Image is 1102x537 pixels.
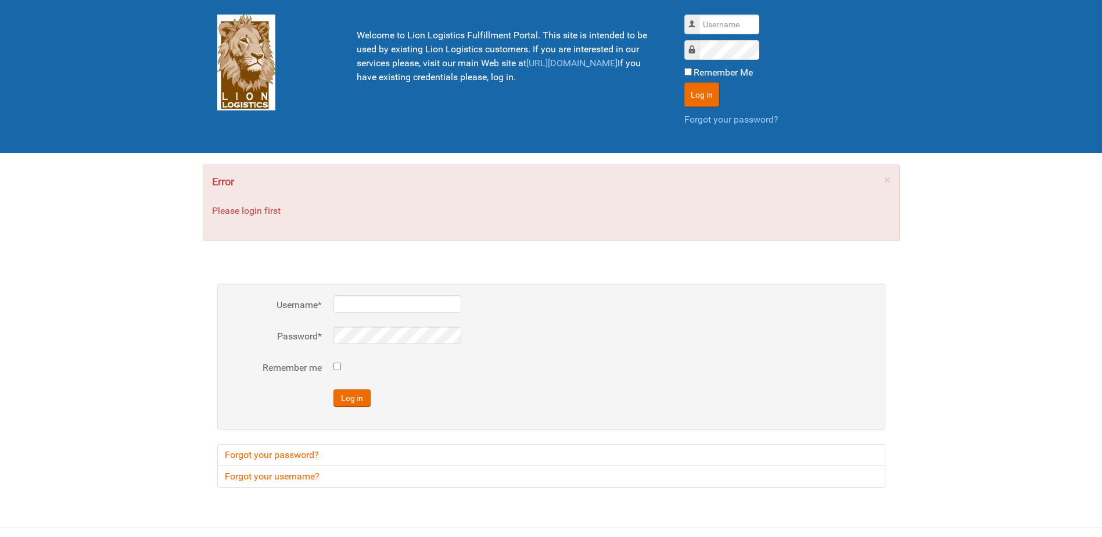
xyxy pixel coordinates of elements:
[696,18,697,19] label: Username
[357,28,655,84] p: Welcome to Lion Logistics Fulfillment Portal. This site is intended to be used by existing Lion L...
[212,174,891,190] h4: Error
[217,444,885,466] a: Forgot your password?
[217,56,275,67] a: Lion Logistics
[229,361,322,375] label: Remember me
[333,389,371,407] button: Log in
[526,58,618,69] a: [URL][DOMAIN_NAME]
[884,174,891,185] a: ×
[694,66,753,80] label: Remember Me
[684,114,778,125] a: Forgot your password?
[217,15,275,110] img: Lion Logistics
[684,83,719,107] button: Log in
[229,298,322,312] label: Username
[212,204,891,218] p: Please login first
[217,466,885,488] a: Forgot your username?
[699,15,759,34] input: Username
[229,330,322,343] label: Password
